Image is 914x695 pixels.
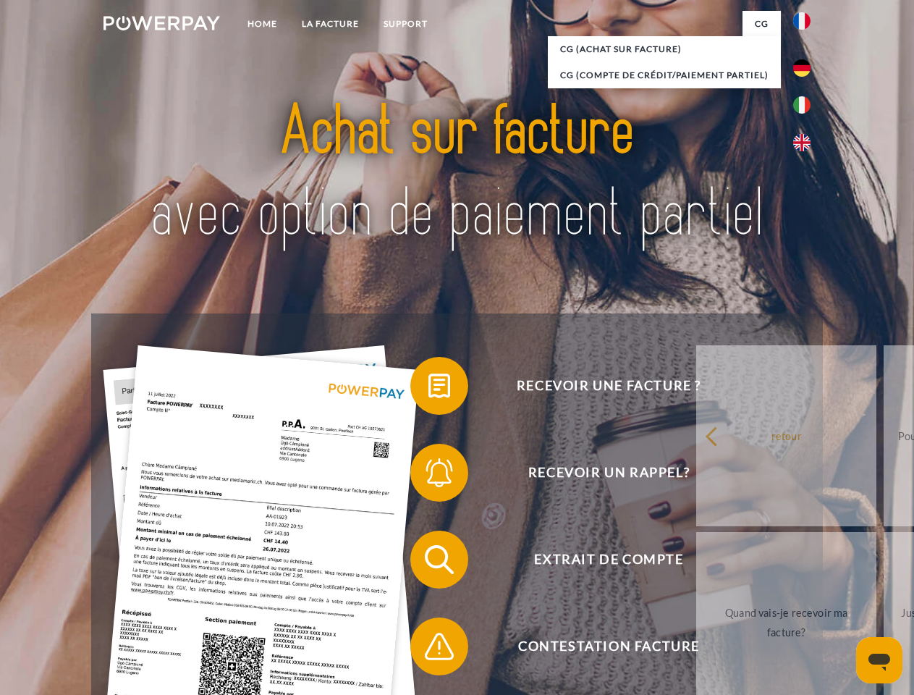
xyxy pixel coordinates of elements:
[793,59,811,77] img: de
[856,637,902,683] iframe: Bouton de lancement de la fenêtre de messagerie
[793,12,811,30] img: fr
[410,357,787,415] button: Recevoir une facture ?
[289,11,371,37] a: LA FACTURE
[138,69,776,277] img: title-powerpay_fr.svg
[103,16,220,30] img: logo-powerpay-white.svg
[793,134,811,151] img: en
[410,531,787,589] button: Extrait de compte
[421,455,457,491] img: qb_bell.svg
[431,618,786,675] span: Contestation Facture
[705,426,868,445] div: retour
[548,36,781,62] a: CG (achat sur facture)
[705,603,868,642] div: Quand vais-je recevoir ma facture?
[410,618,787,675] button: Contestation Facture
[410,444,787,502] button: Recevoir un rappel?
[793,96,811,114] img: it
[421,628,457,665] img: qb_warning.svg
[548,62,781,88] a: CG (Compte de crédit/paiement partiel)
[421,542,457,578] img: qb_search.svg
[235,11,289,37] a: Home
[431,357,786,415] span: Recevoir une facture ?
[371,11,440,37] a: Support
[421,368,457,404] img: qb_bill.svg
[431,531,786,589] span: Extrait de compte
[742,11,781,37] a: CG
[431,444,786,502] span: Recevoir un rappel?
